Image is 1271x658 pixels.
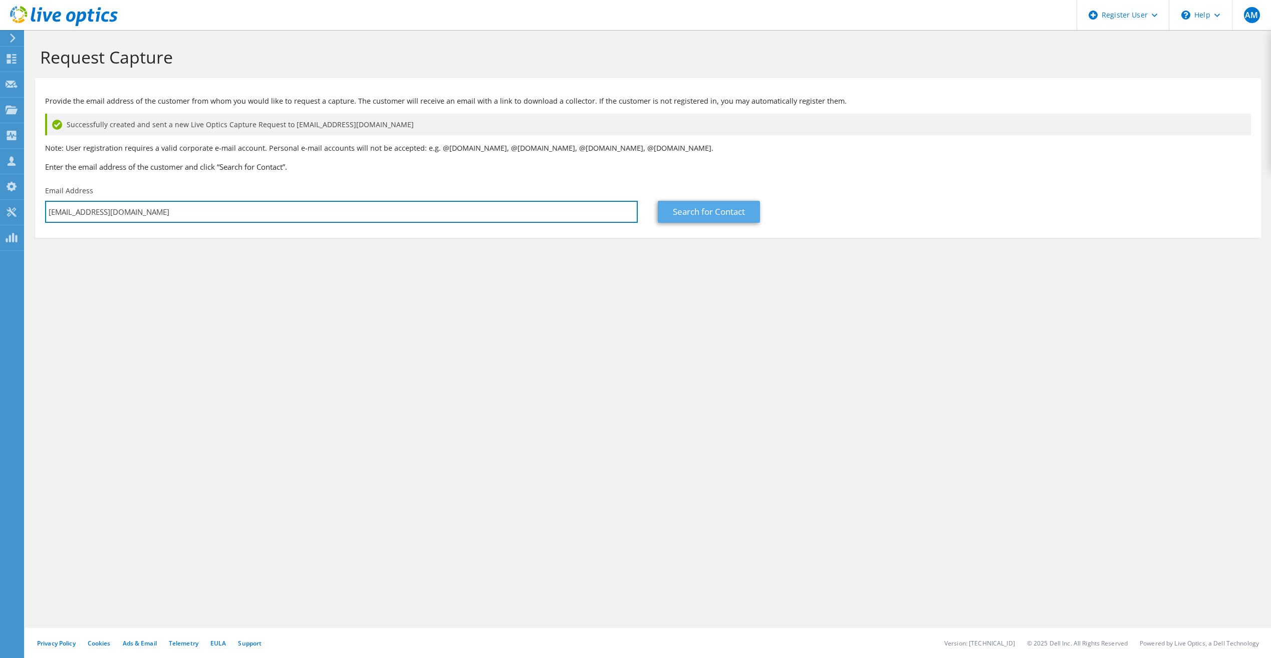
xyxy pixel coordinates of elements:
[45,186,93,196] label: Email Address
[67,119,414,130] span: Successfully created and sent a new Live Optics Capture Request to [EMAIL_ADDRESS][DOMAIN_NAME]
[45,96,1251,107] p: Provide the email address of the customer from whom you would like to request a capture. The cust...
[238,639,262,647] a: Support
[37,639,76,647] a: Privacy Policy
[1140,639,1259,647] li: Powered by Live Optics, a Dell Technology
[45,143,1251,154] p: Note: User registration requires a valid corporate e-mail account. Personal e-mail accounts will ...
[944,639,1015,647] li: Version: [TECHNICAL_ID]
[88,639,111,647] a: Cookies
[169,639,198,647] a: Telemetry
[1244,7,1260,23] span: AM
[658,201,760,223] a: Search for Contact
[1027,639,1128,647] li: © 2025 Dell Inc. All Rights Reserved
[40,47,1251,68] h1: Request Capture
[1181,11,1190,20] svg: \n
[45,161,1251,172] h3: Enter the email address of the customer and click “Search for Contact”.
[210,639,226,647] a: EULA
[123,639,157,647] a: Ads & Email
